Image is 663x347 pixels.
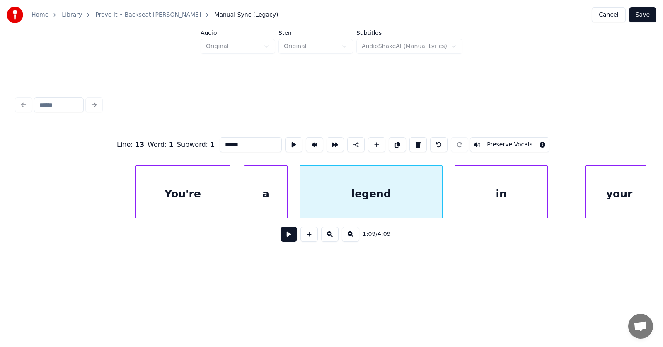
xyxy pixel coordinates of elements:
div: Line : [117,140,144,150]
span: 4:09 [377,230,390,238]
span: 13 [135,141,144,148]
a: Library [62,11,82,19]
a: Prove It • Backseat [PERSON_NAME] [95,11,201,19]
button: Save [629,7,656,22]
a: Open chat [628,314,653,339]
button: Toggle [470,137,549,152]
img: youka [7,7,23,23]
a: Home [31,11,48,19]
label: Subtitles [356,30,462,36]
label: Audio [201,30,275,36]
button: Cancel [592,7,625,22]
div: Word : [148,140,174,150]
span: 1 [169,141,174,148]
span: Manual Sync (Legacy) [214,11,278,19]
div: / [363,230,382,238]
nav: breadcrumb [31,11,278,19]
span: 1:09 [363,230,375,238]
label: Stem [278,30,353,36]
span: 1 [210,141,215,148]
div: Subword : [177,140,215,150]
